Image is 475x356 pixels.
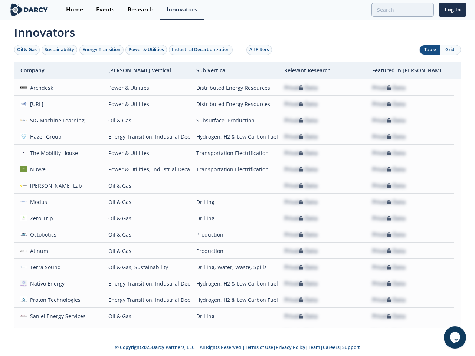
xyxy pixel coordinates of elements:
div: Private Data [372,96,406,112]
div: [URL] [27,96,44,112]
div: Archdesk [27,80,53,96]
div: Private Data [284,161,318,177]
div: [PERSON_NAME] Lab [27,178,82,194]
div: Oil & Gas [108,308,184,324]
img: ab8e5e95-b9cc-4897-8b2e-8c2ff4c3180b [20,84,27,91]
div: Home [66,7,83,13]
a: Careers [323,344,340,350]
div: Hazer Group [27,129,62,145]
div: Private Data [372,112,406,128]
button: Sustainability [42,45,77,55]
div: Private Data [372,129,406,145]
img: 9c95c6f0-4dc2-42bd-b77a-e8faea8af569 [20,296,27,303]
div: Research [128,7,154,13]
div: Oil & Gas [17,46,37,53]
div: Oil & Gas, Sustainability [108,259,184,275]
div: Drilling, Water, Waste, Spills [196,259,272,275]
div: Private Data [372,227,406,243]
div: Modus [27,194,47,210]
img: ebe80549-b4d3-4f4f-86d6-e0c3c9b32110 [20,280,27,287]
div: Private Data [284,129,318,145]
div: Octobotics [27,227,57,243]
p: © Copyright 2025 Darcy Partners, LLC | All Rights Reserved | | | | | [10,344,465,351]
span: Company [20,67,45,74]
div: Oil & Gas [108,178,184,194]
div: The Mobility House [27,145,78,161]
div: Atinum [27,243,49,259]
div: SIG Machine Learning [27,112,85,128]
div: Private Data [372,161,406,177]
div: Hydrogen, H2 & Low Carbon Fuels [196,276,272,291]
div: Private Data [284,210,318,226]
div: Sustainability, Power & Utilities [108,324,184,340]
button: Grid [440,45,461,55]
button: Energy Transition [79,45,124,55]
div: Private Data [372,308,406,324]
div: Energy Transition [82,46,121,53]
div: Private Data [372,80,406,96]
img: logo-wide.svg [9,3,49,16]
div: Production [196,227,272,243]
span: Featured In [PERSON_NAME] Live [372,67,448,74]
img: a5afd840-feb6-4328-8c69-739a799e54d1 [20,198,27,205]
div: SM Instruments [27,324,70,340]
div: Private Data [284,96,318,112]
div: Distributed Energy Resources [196,80,272,96]
div: Energy Transition, Industrial Decarbonization [108,292,184,308]
button: Industrial Decarbonization [169,45,233,55]
img: 45a0cbea-d989-4350-beef-8637b4f6d6e9 [20,247,27,254]
div: Power & Utilities [108,96,184,112]
button: Oil & Gas [14,45,40,55]
iframe: chat widget [444,326,468,349]
span: Sub Vertical [196,67,227,74]
div: Drilling [196,308,272,324]
img: sanjel.com.png [20,313,27,319]
div: Energy Transition, Industrial Decarbonization [108,276,184,291]
div: Power & Utilities [128,46,164,53]
div: Private Data [284,276,318,291]
div: Private Data [284,308,318,324]
div: Zero-Trip [27,210,53,226]
div: Oil & Gas [108,112,184,128]
div: Oil & Gas [108,194,184,210]
div: Private Data [284,80,318,96]
div: Private Data [284,292,318,308]
div: Transportation Electrification [196,161,272,177]
div: Hydrogen, H2 & Low Carbon Fuels [196,129,272,145]
a: Terms of Use [245,344,273,350]
div: Power & Utilities [108,145,184,161]
input: Advanced Search [371,3,434,17]
div: Oil & Gas [108,243,184,259]
a: Log In [439,3,466,17]
div: Private Data [284,178,318,194]
div: Private Data [284,259,318,275]
div: Private Data [372,194,406,210]
img: 1947e124-eb77-42f3-86b6-0e38c15c803b [20,231,27,238]
div: Transportation Electrification [196,145,272,161]
img: 2e65efa3-6c94-415d-91a3-04c42e6548c1 [20,215,27,221]
img: 1673644973152-TMH%E2%80%93Logo%E2%80%93Vertical_deep%E2%80%93blue.png [20,149,27,156]
div: Power & Utilities, Industrial Decarbonization [108,161,184,177]
div: Private Data [372,145,406,161]
span: [PERSON_NAME] Vertical [108,67,171,74]
a: Privacy Policy [276,344,305,350]
div: Private Data [284,243,318,259]
div: Drilling [196,194,272,210]
div: Power & Utilities [108,80,184,96]
div: Private Data [284,324,318,340]
div: Proton Technologies [27,292,81,308]
div: Private Data [372,324,406,340]
button: All Filters [246,45,272,55]
a: Team [308,344,320,350]
img: 1636581572366-1529576642972%5B1%5D [20,133,27,140]
div: Drilling [196,210,272,226]
a: Support [342,344,360,350]
div: Asset Management & Digitization, Methane Emissions [196,324,272,340]
div: Hydrogen, H2 & Low Carbon Fuels [196,292,272,308]
div: Private Data [284,194,318,210]
div: Production [196,243,272,259]
span: Innovators [9,21,466,41]
div: Subsurface, Production [196,112,272,128]
div: Private Data [372,210,406,226]
div: Industrial Decarbonization [172,46,230,53]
